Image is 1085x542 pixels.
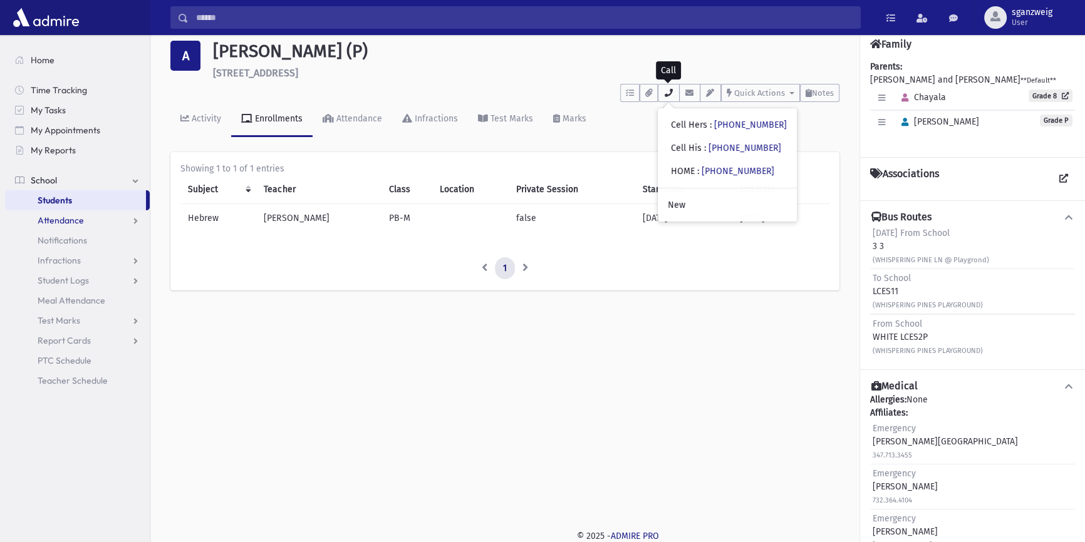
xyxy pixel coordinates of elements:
span: Attendance [38,215,84,226]
span: Time Tracking [31,84,87,96]
div: Test Marks [488,113,533,124]
th: Start Date [635,175,732,204]
th: Location [432,175,508,204]
span: My Tasks [31,105,66,116]
span: Emergency [873,423,916,434]
div: Cell Hers [671,118,787,131]
div: Enrollments [252,113,303,124]
a: Time Tracking [5,80,150,100]
a: My Reports [5,140,150,160]
a: New [658,193,797,217]
span: Notes [812,88,834,98]
td: PB-M [382,203,432,232]
a: PTC Schedule [5,350,150,371]
span: sganzweig [1012,8,1052,18]
h4: Bus Routes [871,211,932,224]
a: Meal Attendance [5,290,150,310]
a: My Tasks [5,100,150,120]
b: Parents: [870,61,902,72]
small: (WHISPERING PINES PLAYGROUND) [873,301,983,309]
div: LCES11 [873,272,983,311]
span: Student Logs [38,275,89,286]
span: To School [873,273,911,284]
a: Test Marks [5,310,150,330]
span: Notifications [38,235,87,246]
td: false [508,203,635,232]
span: Meal Attendance [38,295,105,306]
small: 732.364.4104 [873,496,912,504]
div: [PERSON_NAME] [873,467,938,506]
small: (WHISPERING PINES PLAYGROUND) [873,347,983,355]
span: [DATE] From School [873,228,950,238]
span: : [710,120,712,130]
div: Cell His [671,141,781,155]
div: Activity [189,113,221,124]
a: [PHONE_NUMBER] [702,166,774,176]
h1: [PERSON_NAME] (P) [213,41,839,62]
a: [PHONE_NUMBER] [709,143,781,153]
span: Students [38,195,72,206]
a: Enrollments [231,102,313,137]
a: School [5,170,150,190]
span: Home [31,54,55,66]
div: Attendance [334,113,382,124]
button: Quick Actions [721,84,800,102]
th: Private Session [508,175,635,204]
h4: Associations [870,168,939,190]
a: [PHONE_NUMBER] [714,120,787,130]
a: Infractions [5,250,150,270]
span: My Reports [31,145,76,156]
button: Medical [870,380,1075,393]
a: Activity [170,102,231,137]
span: Emergency [873,468,916,479]
span: Infractions [38,255,81,266]
div: WHITE LCES2P [873,317,983,357]
a: 1 [495,257,515,280]
small: (WHISPERING PINE LN @ Playgrond) [873,256,989,264]
span: Chayala [896,92,946,103]
div: HOME [671,165,774,178]
a: Infractions [392,102,468,137]
span: From School [873,319,922,329]
h4: Family [870,38,911,50]
a: Grade 8 [1029,89,1072,102]
a: Home [5,50,150,70]
img: AdmirePro [10,5,82,30]
a: Report Cards [5,330,150,350]
a: Students [5,190,146,210]
a: Teacher Schedule [5,371,150,391]
div: 3 3 [873,227,989,266]
span: User [1012,18,1052,28]
span: Teacher Schedule [38,375,108,386]
h6: [STREET_ADDRESS] [213,67,839,79]
span: : [697,166,699,176]
td: Hebrew [180,203,256,232]
input: Search [189,6,860,29]
span: Quick Actions [734,88,785,98]
a: Attendance [5,210,150,230]
span: Emergency [873,513,916,524]
a: Student Logs [5,270,150,290]
b: Allergies: [870,394,906,405]
div: [PERSON_NAME][GEOGRAPHIC_DATA] [873,422,1018,461]
a: Marks [543,102,596,137]
span: [PERSON_NAME] [896,116,979,127]
th: Class [382,175,432,204]
div: Showing 1 to 1 of 1 entries [180,162,829,175]
a: Test Marks [468,102,543,137]
a: Notifications [5,230,150,250]
span: Report Cards [38,335,91,346]
a: ADMIRE PRO [611,531,659,541]
span: Grade P [1040,115,1072,126]
span: PTC Schedule [38,355,91,366]
span: School [31,175,57,186]
th: Subject [180,175,256,204]
span: Test Marks [38,315,80,326]
small: 347.713.3455 [873,451,912,459]
div: Marks [560,113,586,124]
td: [PERSON_NAME] [256,203,381,232]
th: Teacher [256,175,381,204]
button: Notes [800,84,839,102]
a: View all Associations [1052,168,1075,190]
b: Affiliates: [870,407,908,418]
